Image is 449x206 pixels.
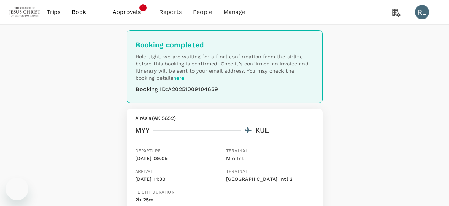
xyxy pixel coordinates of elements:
[173,75,185,81] a: here
[135,196,175,204] p: 2h 25m
[226,148,314,155] p: Terminal
[113,8,148,16] span: Approvals
[135,168,223,175] p: Arrival
[159,8,182,16] span: Reports
[135,155,223,163] p: [DATE] 09:05
[6,178,28,200] iframe: Button to launch messaging window
[135,125,150,136] div: MYY
[135,175,223,183] p: [DATE] 11:30
[135,115,314,122] p: AirAsia ( AK 5652 )
[135,189,175,196] p: Flight duration
[415,5,429,19] div: RL
[226,168,314,175] p: Terminal
[255,125,269,136] div: KUL
[136,84,314,94] div: Booking ID : A20251009104659
[9,4,41,20] img: The Malaysian Church of Jesus Christ of Latter-day Saints
[193,8,212,16] span: People
[224,8,245,16] span: Manage
[47,8,61,16] span: Trips
[136,53,314,81] p: Hold tight, we are waiting for a final confirmation from the airline before this booking is confi...
[72,8,86,16] span: Book
[139,4,147,11] span: 1
[226,155,314,163] p: Miri Intl
[226,175,314,183] p: [GEOGRAPHIC_DATA] Intl 2
[135,148,223,155] p: Departure
[136,39,314,51] div: Booking completed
